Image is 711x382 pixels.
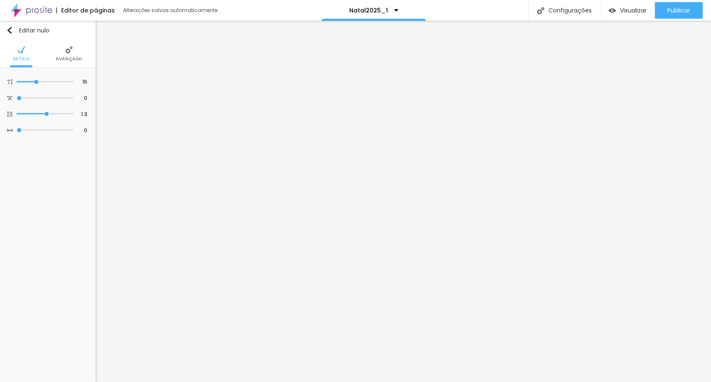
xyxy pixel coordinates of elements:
button: Publicar [655,2,703,19]
img: view-1.svg [609,7,616,14]
font: Editor de páginas [61,6,115,15]
img: Ícone [6,27,13,34]
button: Visualizar [600,2,655,19]
img: Ícone [7,79,12,84]
font: Alterações salvas automaticamente [123,7,217,14]
font: Publicar [667,6,690,15]
iframe: Editor [96,21,711,382]
img: Ícone [17,46,25,54]
font: Editar nulo [19,26,49,35]
img: Ícone [7,95,12,101]
font: Estilo [13,56,30,62]
font: Configurações [548,6,592,15]
font: Visualizar [620,6,647,15]
img: Ícone [7,111,12,117]
img: Ícone [65,46,73,54]
font: Natal2025_1 [349,6,388,15]
img: Ícone [537,7,544,14]
font: Avançado [56,56,82,62]
img: Ícone [7,128,12,133]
